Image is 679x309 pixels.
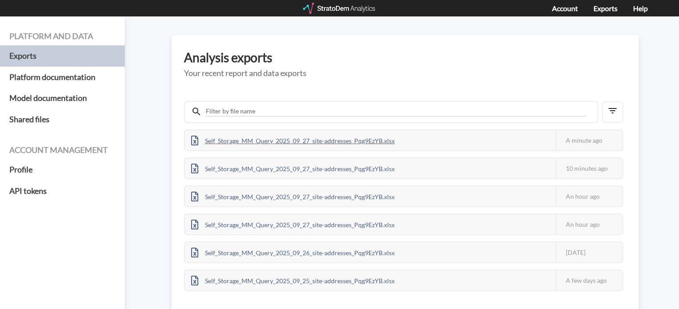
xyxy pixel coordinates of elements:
a: Self_Storage_MM_Query_2025_09_27_site-addresses_Pqg9EzYB.xlsx [185,220,401,227]
a: Self_Storage_MM_Query_2025_09_27_site-addresses_Pqg9EzYB.xlsx [185,136,401,143]
a: Exports [9,45,115,67]
div: Self_Storage_MM_Query_2025_09_25_site-addresses_Pqg9EzYB.xlsx [185,270,401,290]
div: [DATE] [556,242,622,262]
a: Platform documentation [9,67,115,88]
div: Self_Storage_MM_Query_2025_09_26_site-addresses_Pqg9EzYB.xlsx [185,242,401,262]
div: A minute ago [556,130,622,150]
a: Model documentation [9,88,115,109]
input: Filter by file name [205,106,586,116]
div: An hour ago [556,186,622,206]
div: An hour ago [556,214,622,234]
a: Self_Storage_MM_Query_2025_09_27_site-addresses_Pqg9EzYB.xlsx [185,164,401,171]
h4: Account management [9,146,115,155]
h5: Your recent report and data exports [184,69,626,78]
a: Self_Storage_MM_Query_2025_09_27_site-addresses_Pqg9EzYB.xlsx [185,192,401,199]
div: Self_Storage_MM_Query_2025_09_27_site-addresses_Pqg9EzYB.xlsx [185,130,401,150]
h3: Analysis exports [184,51,626,64]
a: API tokens [9,181,115,202]
div: Self_Storage_MM_Query_2025_09_27_site-addresses_Pqg9EzYB.xlsx [185,158,401,178]
a: Shared files [9,109,115,130]
div: A few days ago [556,270,622,290]
div: Self_Storage_MM_Query_2025_09_27_site-addresses_Pqg9EzYB.xlsx [185,186,401,206]
a: Self_Storage_MM_Query_2025_09_26_site-addresses_Pqg9EzYB.xlsx [185,248,401,255]
a: Profile [9,159,115,181]
div: 10 minutes ago [556,158,622,178]
h4: Platform and data [9,32,115,41]
a: Self_Storage_MM_Query_2025_09_25_site-addresses_Pqg9EzYB.xlsx [185,276,401,283]
a: Help [633,4,648,12]
a: Account [552,4,578,12]
a: Exports [593,4,618,12]
div: Self_Storage_MM_Query_2025_09_27_site-addresses_Pqg9EzYB.xlsx [185,214,401,234]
